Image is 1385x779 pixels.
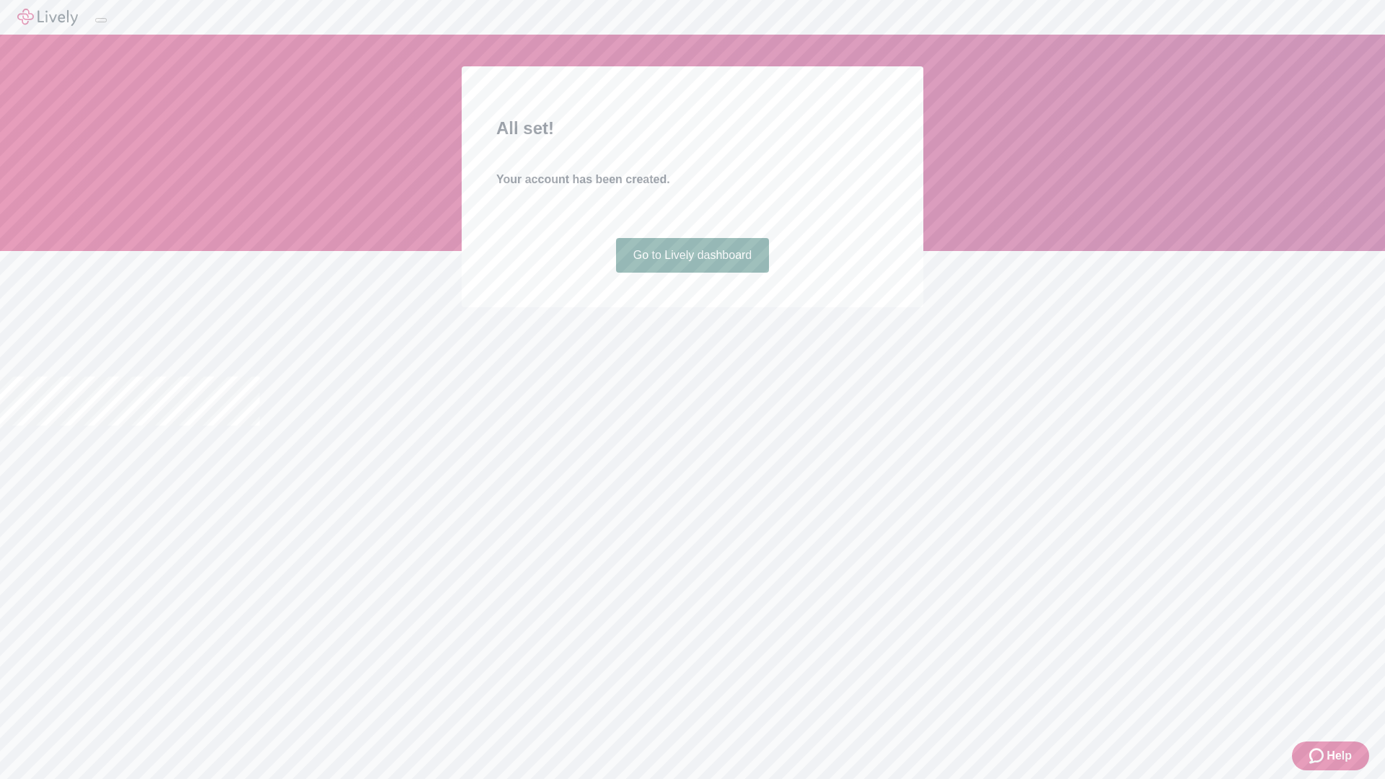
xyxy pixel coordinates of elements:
[1327,747,1352,765] span: Help
[1292,741,1369,770] button: Zendesk support iconHelp
[95,18,107,22] button: Log out
[1309,747,1327,765] svg: Zendesk support icon
[616,238,770,273] a: Go to Lively dashboard
[17,9,78,26] img: Lively
[496,171,889,188] h4: Your account has been created.
[496,115,889,141] h2: All set!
